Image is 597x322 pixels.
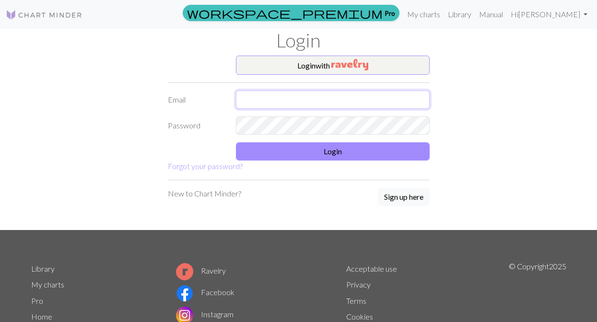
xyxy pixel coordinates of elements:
h1: Login [25,29,572,52]
a: Facebook [176,287,234,297]
a: Acceptable use [346,264,397,273]
a: Library [31,264,55,273]
a: Home [31,312,52,321]
a: My charts [31,280,64,289]
a: Hi[PERSON_NAME] [507,5,591,24]
a: Pro [31,296,43,305]
a: My charts [403,5,444,24]
button: Loginwith [236,56,430,75]
img: Ravelry logo [176,263,193,280]
a: Forgot your password? [168,161,243,171]
button: Login [236,142,430,161]
label: Password [162,116,231,135]
button: Sign up here [378,188,430,206]
a: Manual [475,5,507,24]
p: New to Chart Minder? [168,188,241,199]
a: Instagram [176,310,234,319]
a: Ravelry [176,266,226,275]
span: workspace_premium [187,6,383,20]
a: Cookies [346,312,373,321]
a: Sign up here [378,188,430,207]
a: Terms [346,296,366,305]
label: Email [162,91,231,109]
img: Ravelry [331,59,368,70]
a: Library [444,5,475,24]
a: Privacy [346,280,371,289]
img: Logo [6,9,82,21]
a: Pro [183,5,399,21]
img: Facebook logo [176,285,193,302]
